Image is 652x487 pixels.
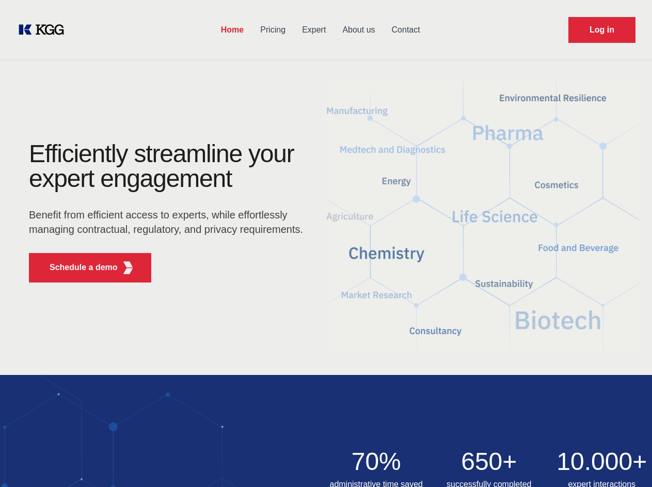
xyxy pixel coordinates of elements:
a: Expert [294,17,334,43]
a: Pricing [252,17,294,43]
img: KGG Fifth Element RED [326,67,640,365]
img: KGG Fifth Element RED [122,261,135,274]
p: Benefit from efficient access to experts, while effortlessly managing contractual, regulatory, an... [29,208,310,237]
h2: 70% [326,449,427,474]
h1: Efficiently streamline your expert engagement [29,142,310,191]
button: Schedule a demoKGG Fifth Element RED [29,253,151,282]
a: Request Demo [568,17,635,43]
h2: 650+ [439,449,539,474]
a: About us [334,17,383,43]
a: Home [213,17,252,43]
a: Contact [384,17,428,43]
p: Schedule a demo [50,261,118,274]
a: KOL Knowledge Platform: Talk to Key External Experts (KEE) [17,22,72,38]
